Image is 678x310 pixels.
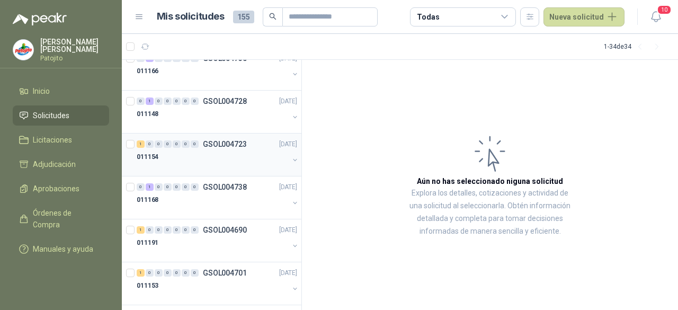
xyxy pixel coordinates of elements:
[182,183,190,191] div: 0
[13,239,109,259] a: Manuales y ayuda
[182,269,190,277] div: 0
[13,105,109,126] a: Solicitudes
[13,203,109,235] a: Órdenes de Compra
[137,152,158,162] p: 011154
[543,7,625,26] button: Nueva solicitud
[13,13,67,25] img: Logo peakr
[203,98,247,105] p: GSOL004728
[191,140,199,148] div: 0
[137,138,299,172] a: 1 0 0 0 0 0 0 GSOL004723[DATE] 011154
[13,154,109,174] a: Adjudicación
[279,182,297,192] p: [DATE]
[182,98,190,105] div: 0
[137,98,145,105] div: 0
[269,13,276,20] span: search
[137,267,299,300] a: 1 0 0 0 0 0 0 GSOL004701[DATE] 011153
[137,238,158,248] p: 011191
[33,85,50,97] span: Inicio
[33,158,76,170] span: Adjudicación
[173,183,181,191] div: 0
[164,269,172,277] div: 0
[155,183,163,191] div: 0
[146,98,154,105] div: 1
[203,226,247,234] p: GSOL004690
[164,140,172,148] div: 0
[164,98,172,105] div: 0
[146,226,154,234] div: 0
[33,134,72,146] span: Licitaciones
[137,224,299,258] a: 1 0 0 0 0 0 0 GSOL004690[DATE] 011191
[191,226,199,234] div: 0
[137,269,145,277] div: 1
[40,55,109,61] p: Patojito
[137,66,158,76] p: 011166
[173,226,181,234] div: 0
[155,98,163,105] div: 0
[137,95,299,129] a: 0 1 0 0 0 0 0 GSOL004728[DATE] 011148
[233,11,254,23] span: 155
[137,226,145,234] div: 1
[155,226,163,234] div: 0
[137,52,299,86] a: 0 1 0 0 0 0 0 GSOL004735[DATE] 011166
[137,281,158,291] p: 011153
[191,98,199,105] div: 0
[182,140,190,148] div: 0
[417,11,439,23] div: Todas
[146,140,154,148] div: 0
[13,40,33,60] img: Company Logo
[182,226,190,234] div: 0
[40,38,109,53] p: [PERSON_NAME] [PERSON_NAME]
[155,140,163,148] div: 0
[137,181,299,215] a: 0 1 0 0 0 0 0 GSOL004738[DATE] 011168
[137,183,145,191] div: 0
[157,9,225,24] h1: Mis solicitudes
[191,183,199,191] div: 0
[33,243,93,255] span: Manuales y ayuda
[137,140,145,148] div: 1
[33,183,79,194] span: Aprobaciones
[173,98,181,105] div: 0
[279,96,297,107] p: [DATE]
[146,183,154,191] div: 1
[33,110,69,121] span: Solicitudes
[657,5,672,15] span: 10
[279,268,297,278] p: [DATE]
[13,179,109,199] a: Aprobaciones
[417,175,563,187] h3: Aún no has seleccionado niguna solicitud
[604,38,665,55] div: 1 - 34 de 34
[13,130,109,150] a: Licitaciones
[191,269,199,277] div: 0
[203,183,247,191] p: GSOL004738
[164,183,172,191] div: 0
[203,55,247,62] p: GSOL004735
[33,207,99,231] span: Órdenes de Compra
[173,140,181,148] div: 0
[155,269,163,277] div: 0
[146,269,154,277] div: 0
[279,139,297,149] p: [DATE]
[203,269,247,277] p: GSOL004701
[13,81,109,101] a: Inicio
[408,187,572,238] p: Explora los detalles, cotizaciones y actividad de una solicitud al seleccionarla. Obtén informaci...
[279,225,297,235] p: [DATE]
[646,7,665,26] button: 10
[137,195,158,205] p: 011168
[173,269,181,277] div: 0
[164,226,172,234] div: 0
[203,140,247,148] p: GSOL004723
[137,109,158,119] p: 011148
